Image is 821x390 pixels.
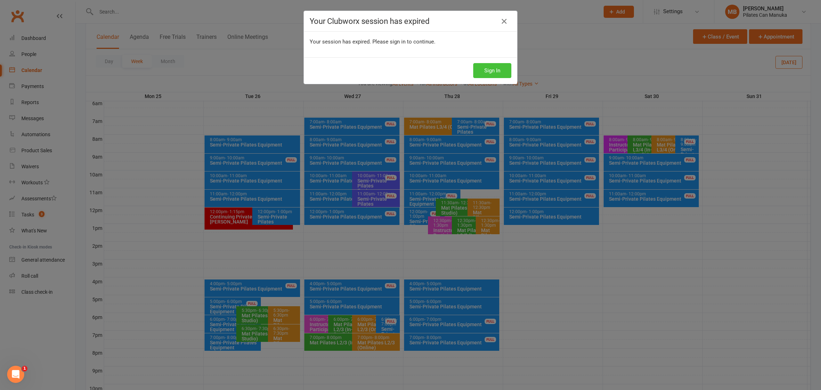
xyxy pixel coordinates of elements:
button: Sign In [473,63,511,78]
h4: Your Clubworx session has expired [310,17,511,26]
span: Your session has expired. Please sign in to continue. [310,39,435,45]
iframe: Intercom live chat [7,366,24,383]
span: 1 [22,366,27,371]
a: Close [499,16,510,27]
